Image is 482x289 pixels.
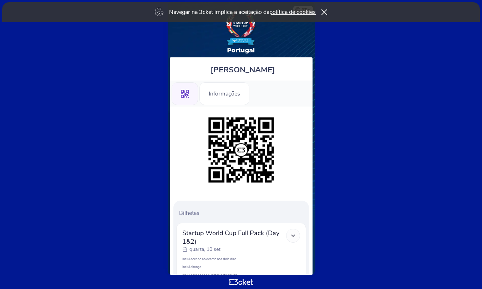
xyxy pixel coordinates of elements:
[210,64,275,75] span: [PERSON_NAME]
[199,89,249,97] a: Informações
[205,114,278,186] img: b0685ce264454e5089fbb18c58983b50.png
[199,82,249,105] div: Informações
[189,246,220,253] p: quarta, 10 set
[179,209,306,217] p: Bilhetes
[182,264,300,269] p: Inclui almoço.
[182,273,300,277] p: Inclui acesso aos eventos networking.
[182,229,286,246] span: Startup World Cup Full Pack (Day 1&2)
[182,257,300,261] p: Inclui acesso ao evento nos dois dias.
[269,8,316,16] a: política de cookies
[225,9,257,54] img: Startup World Cup Portugal
[169,8,316,16] p: Navegar na 3cket implica a aceitação da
